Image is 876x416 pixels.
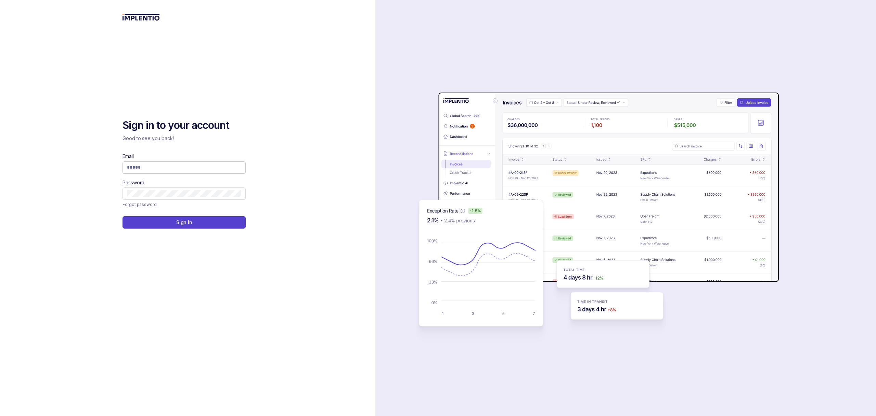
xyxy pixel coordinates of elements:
[123,179,144,186] label: Password
[123,216,246,229] button: Sign In
[123,201,156,208] p: Forgot password
[123,153,133,160] label: Email
[123,119,246,132] h2: Sign in to your account
[123,135,246,142] p: Good to see you back!
[176,219,192,226] p: Sign In
[123,14,160,21] img: logo
[123,201,156,208] a: Link Forgot password
[395,71,781,345] img: signin-background.svg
